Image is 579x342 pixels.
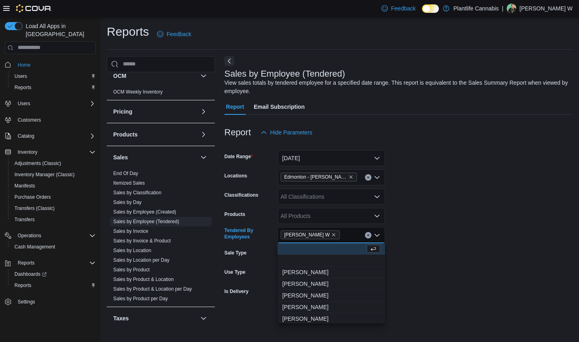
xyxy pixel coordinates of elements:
[422,4,439,13] input: Dark Mode
[14,244,55,250] span: Cash Management
[11,71,30,81] a: Users
[365,232,371,238] button: Clear input
[374,193,380,200] button: Open list of options
[14,271,47,277] span: Dashboards
[374,213,380,219] button: Open list of options
[8,191,99,203] button: Purchase Orders
[113,89,163,95] span: OCM Weekly Inventory
[14,231,45,240] button: Operations
[14,258,96,268] span: Reports
[281,230,340,239] span: Myron W
[14,160,61,167] span: Adjustments (Classic)
[520,4,573,13] p: [PERSON_NAME] W
[11,215,96,224] span: Transfers
[18,133,34,139] span: Catalog
[113,108,132,116] h3: Pricing
[391,4,416,12] span: Feedback
[22,22,96,38] span: Load All Apps in [GEOGRAPHIC_DATA]
[113,72,197,80] button: OCM
[18,260,35,266] span: Reports
[14,60,34,70] a: Home
[107,87,215,100] div: OCM
[11,181,96,191] span: Manifests
[5,56,96,329] nav: Complex example
[18,232,41,239] span: Operations
[113,277,174,282] a: Sales by Product & Location
[282,280,380,288] span: [PERSON_NAME]
[224,79,569,96] div: View sales totals by tendered employee for a specified date range. This report is equivalent to t...
[8,280,99,291] button: Reports
[502,4,504,13] p: |
[224,211,245,218] label: Products
[14,147,96,157] span: Inventory
[199,153,208,162] button: Sales
[224,250,247,256] label: Sale Type
[113,247,151,254] span: Sales by Location
[14,99,33,108] button: Users
[14,73,27,79] span: Users
[282,303,380,311] span: [PERSON_NAME]
[199,107,208,116] button: Pricing
[8,203,99,214] button: Transfers (Classic)
[374,174,380,181] button: Open list of options
[226,99,244,115] span: Report
[277,313,385,325] button: Adam Gibbs
[11,83,35,92] a: Reports
[2,257,99,269] button: Reports
[107,24,149,40] h1: Reports
[331,232,336,237] button: Remove Myron W from selection in this group
[2,147,99,158] button: Inventory
[11,269,96,279] span: Dashboards
[2,130,99,142] button: Catalog
[11,181,38,191] a: Manifests
[2,230,99,241] button: Operations
[113,130,197,138] button: Products
[14,297,96,307] span: Settings
[18,62,31,68] span: Home
[270,128,312,136] span: Hide Parameters
[14,194,51,200] span: Purchase Orders
[257,124,316,140] button: Hide Parameters
[113,218,179,225] span: Sales by Employee (Tendered)
[113,296,168,301] a: Sales by Product per Day
[284,173,347,181] span: Edmonton - [PERSON_NAME]
[113,248,151,253] a: Sales by Location
[113,153,128,161] h3: Sales
[11,192,54,202] a: Purchase Orders
[14,131,37,141] button: Catalog
[113,238,171,244] a: Sales by Invoice & Product
[14,258,38,268] button: Reports
[11,159,96,168] span: Adjustments (Classic)
[14,99,96,108] span: Users
[2,114,99,126] button: Customers
[113,189,161,196] span: Sales by Classification
[14,60,96,70] span: Home
[113,170,138,177] span: End Of Day
[113,286,192,292] span: Sales by Product & Location per Day
[14,231,96,240] span: Operations
[11,71,96,81] span: Users
[113,130,138,138] h3: Products
[14,205,55,212] span: Transfers (Classic)
[11,170,78,179] a: Inventory Manager (Classic)
[113,153,197,161] button: Sales
[113,314,197,322] button: Taxes
[113,199,142,205] a: Sales by Day
[14,297,38,307] a: Settings
[11,281,35,290] a: Reports
[113,108,197,116] button: Pricing
[277,290,385,301] button: Abbie Mckie
[8,82,99,93] button: Reports
[277,301,385,313] button: Abu Haque
[365,174,371,181] button: Clear input
[14,282,31,289] span: Reports
[8,71,99,82] button: Users
[11,83,96,92] span: Reports
[11,204,58,213] a: Transfers (Classic)
[113,257,169,263] a: Sales by Location per Day
[16,4,52,12] img: Cova
[18,100,30,107] span: Users
[11,192,96,202] span: Purchase Orders
[14,131,96,141] span: Catalog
